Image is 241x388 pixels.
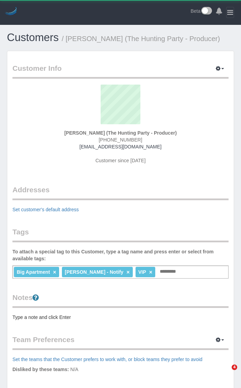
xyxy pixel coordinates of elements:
span: Customer since [DATE] [95,158,146,163]
a: Beta [191,7,212,16]
span: [PHONE_NUMBER] [99,137,142,143]
a: × [53,269,56,275]
a: Set the teams that the Customer prefers to work with, or block teams they prefer to avoid [12,357,202,362]
img: New interface [201,7,212,16]
small: / [PERSON_NAME] (The Hunting Party - Producer) [62,35,220,42]
legend: Addresses [12,185,229,200]
legend: Tags [12,227,229,242]
iframe: Intercom live chat [217,365,234,381]
a: × [127,269,130,275]
a: Customers [7,31,59,43]
span: 4 [232,365,237,370]
span: N/A [70,367,78,372]
legend: Team Preferences [12,334,229,350]
legend: Notes [12,292,229,308]
a: Set customer's default address [12,207,79,212]
a: [EMAIL_ADDRESS][DOMAIN_NAME] [80,144,161,149]
strong: [PERSON_NAME] (The Hunting Party - Producer) [64,130,177,136]
pre: Type a note and click Enter [12,314,229,321]
label: To attach a special tag to this Customer, type a tag name and press enter or select from availabl... [12,248,229,262]
span: Big Apartment [17,269,50,275]
a: × [149,269,152,275]
legend: Customer Info [12,63,229,79]
label: Disliked by these teams: [12,366,69,373]
span: VIP [138,269,146,275]
img: Automaid Logo [4,7,18,17]
span: [PERSON_NAME] - Notify [65,269,123,275]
